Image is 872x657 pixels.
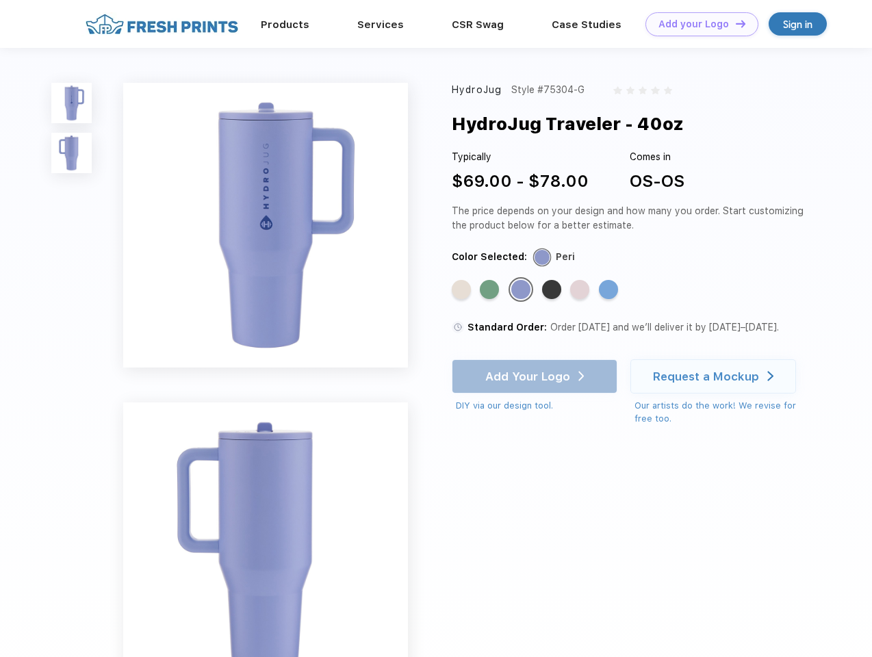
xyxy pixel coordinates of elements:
img: func=resize&h=640 [123,83,408,368]
div: Add your Logo [658,18,729,30]
div: Pink Sand [570,280,589,299]
a: Sign in [769,12,827,36]
div: HydroJug [452,83,502,97]
div: HydroJug Traveler - 40oz [452,111,684,137]
a: Products [261,18,309,31]
div: Sage [480,280,499,299]
span: Order [DATE] and we’ll deliver it by [DATE]–[DATE]. [550,322,779,333]
div: OS-OS [630,169,684,194]
img: gray_star.svg [613,86,621,94]
div: The price depends on your design and how many you order. Start customizing the product below for ... [452,204,809,233]
img: gray_star.svg [664,86,672,94]
div: Comes in [630,150,684,164]
div: Riptide [599,280,618,299]
div: Request a Mockup [653,370,759,383]
img: gray_star.svg [626,86,634,94]
div: Color Selected: [452,250,527,264]
img: fo%20logo%202.webp [81,12,242,36]
img: DT [736,20,745,27]
div: Black [542,280,561,299]
img: gray_star.svg [651,86,659,94]
div: $69.00 - $78.00 [452,169,589,194]
img: gray_star.svg [639,86,647,94]
img: func=resize&h=100 [51,133,92,173]
img: white arrow [767,371,773,381]
img: standard order [452,321,464,333]
div: Our artists do the work! We revise for free too. [634,399,809,426]
div: Cream [452,280,471,299]
img: func=resize&h=100 [51,83,92,123]
div: Peri [556,250,575,264]
div: Peri [511,280,530,299]
div: Sign in [783,16,812,32]
div: Typically [452,150,589,164]
div: DIY via our design tool. [456,399,617,413]
div: Style #75304-G [511,83,585,97]
span: Standard Order: [467,322,547,333]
